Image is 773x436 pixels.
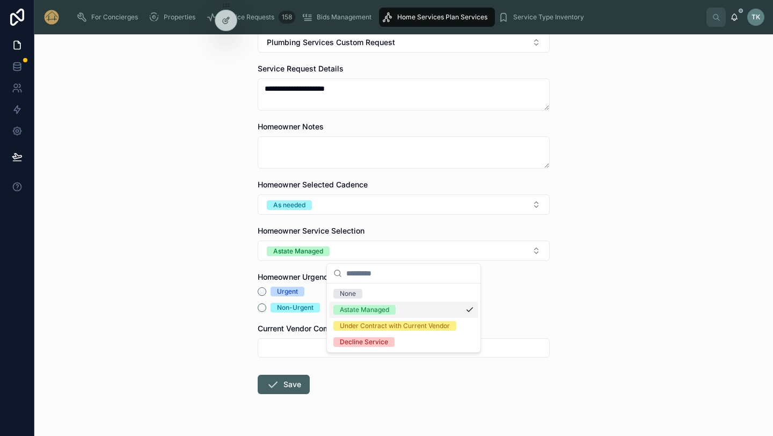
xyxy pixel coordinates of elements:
[258,64,344,73] span: Service Request Details
[340,305,389,315] div: Astate Managed
[340,289,356,299] div: None
[279,11,295,24] div: 158
[69,5,706,29] div: scrollable content
[267,37,395,48] span: Plumbing Services Custom Request
[91,13,138,21] span: For Concierges
[277,303,313,313] div: Non-Urgent
[327,284,480,352] div: Suggestions
[273,200,305,210] div: As needed
[258,194,550,215] button: Select Button
[258,32,550,53] button: Select Button
[513,13,584,21] span: Service Type Inventory
[43,9,60,26] img: App logo
[317,13,371,21] span: Bids Management
[258,180,368,189] span: Homeowner Selected Cadence
[258,122,324,131] span: Homeowner Notes
[145,8,203,27] a: Properties
[164,13,195,21] span: Properties
[752,13,760,21] span: TK
[258,324,370,333] span: Current Vendor Company Name
[203,8,298,27] a: Service Requests158
[258,272,332,281] span: Homeowner Urgency
[397,13,487,21] span: Home Services Plan Services
[495,8,592,27] a: Service Type Inventory
[298,8,379,27] a: Bids Management
[273,246,323,256] div: Astate Managed
[379,8,495,27] a: Home Services Plan Services
[340,321,450,331] div: Under Contract with Current Vendor
[258,375,310,394] button: Save
[340,337,388,347] div: Decline Service
[258,241,550,261] button: Select Button
[277,287,298,296] div: Urgent
[258,226,364,235] span: Homeowner Service Selection
[73,8,145,27] a: For Concierges
[221,13,274,21] span: Service Requests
